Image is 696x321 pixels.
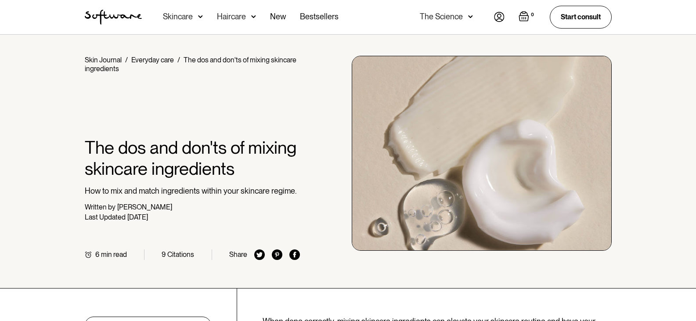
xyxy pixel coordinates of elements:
img: Software Logo [85,10,142,25]
div: Skincare [163,12,193,21]
div: Share [229,250,247,259]
img: arrow down [198,12,203,21]
a: Skin Journal [85,56,122,64]
div: The Science [420,12,463,21]
div: The dos and don'ts of mixing skincare ingredients [85,56,296,73]
a: Everyday care [131,56,174,64]
img: facebook icon [289,249,300,260]
img: twitter icon [254,249,265,260]
img: arrow down [468,12,473,21]
div: [PERSON_NAME] [117,203,172,211]
h1: The dos and don'ts of mixing skincare ingredients [85,137,300,179]
div: / [177,56,180,64]
div: Written by [85,203,115,211]
p: How to mix and match ingredients within your skincare regime. [85,186,300,196]
div: 0 [529,11,536,19]
div: Last Updated [85,213,126,221]
div: Haircare [217,12,246,21]
img: arrow down [251,12,256,21]
div: 6 [95,250,99,259]
div: / [125,56,128,64]
div: min read [101,250,127,259]
div: 9 [162,250,166,259]
a: Start consult [550,6,612,28]
a: Open empty cart [519,11,536,23]
div: [DATE] [127,213,148,221]
img: pinterest icon [272,249,282,260]
div: Citations [167,250,194,259]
